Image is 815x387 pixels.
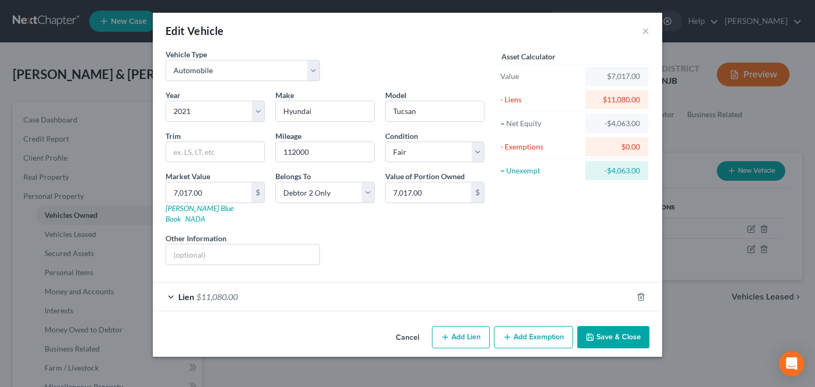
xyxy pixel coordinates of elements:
div: -$4,063.00 [594,165,640,176]
button: Save & Close [577,326,649,348]
span: Lien [178,292,194,302]
div: $ [252,182,264,203]
div: = Net Equity [500,118,580,129]
input: ex. Nissan [276,101,374,121]
label: Mileage [275,130,301,142]
div: $11,080.00 [594,94,640,105]
label: Model [385,90,406,101]
span: Make [275,91,294,100]
button: Add Lien [432,326,490,348]
input: (optional) [166,244,319,265]
div: Value [500,71,580,82]
label: Condition [385,130,418,142]
a: NADA [185,214,205,223]
label: Market Value [166,171,210,182]
a: [PERSON_NAME] Blue Book [166,204,233,223]
span: $11,080.00 [196,292,238,302]
div: $7,017.00 [594,71,640,82]
input: 0.00 [166,182,252,203]
label: Other Information [166,233,227,244]
div: - Exemptions [500,142,580,152]
span: Belongs To [275,172,311,181]
div: -$4,063.00 [594,118,640,129]
label: Year [166,90,180,101]
input: ex. Altima [386,101,484,121]
div: = Unexempt [500,165,580,176]
div: $ [471,182,484,203]
button: Add Exemption [494,326,573,348]
input: 0.00 [386,182,471,203]
label: Vehicle Type [166,49,207,60]
input: -- [276,142,374,162]
div: $0.00 [594,142,640,152]
label: Trim [166,130,181,142]
div: - Liens [500,94,580,105]
label: Value of Portion Owned [385,171,465,182]
label: Asset Calculator [501,51,556,62]
button: × [642,24,649,37]
div: Open Intercom Messenger [779,351,804,376]
input: ex. LS, LT, etc [166,142,264,162]
button: Cancel [387,327,428,348]
div: Edit Vehicle [166,23,224,38]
